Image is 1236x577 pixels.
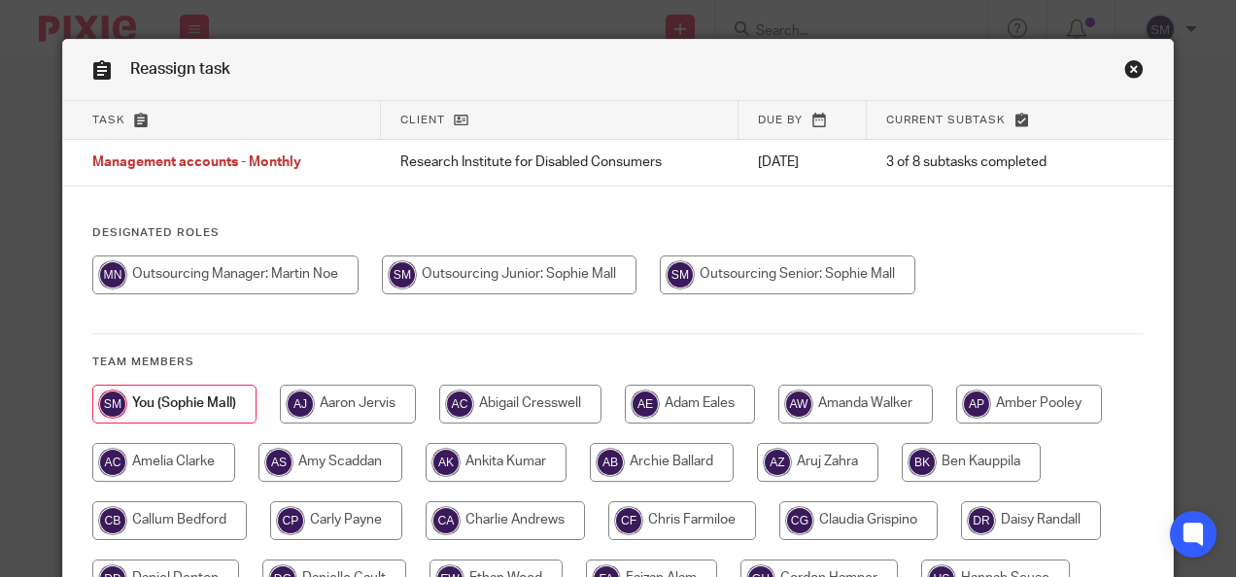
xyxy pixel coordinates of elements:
[400,153,719,172] p: Research Institute for Disabled Consumers
[758,115,803,125] span: Due by
[867,140,1104,187] td: 3 of 8 subtasks completed
[1124,59,1144,85] a: Close this dialog window
[92,115,125,125] span: Task
[92,156,301,170] span: Management accounts - Monthly
[758,153,847,172] p: [DATE]
[92,225,1145,241] h4: Designated Roles
[130,61,230,77] span: Reassign task
[400,115,445,125] span: Client
[92,355,1145,370] h4: Team members
[886,115,1006,125] span: Current subtask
